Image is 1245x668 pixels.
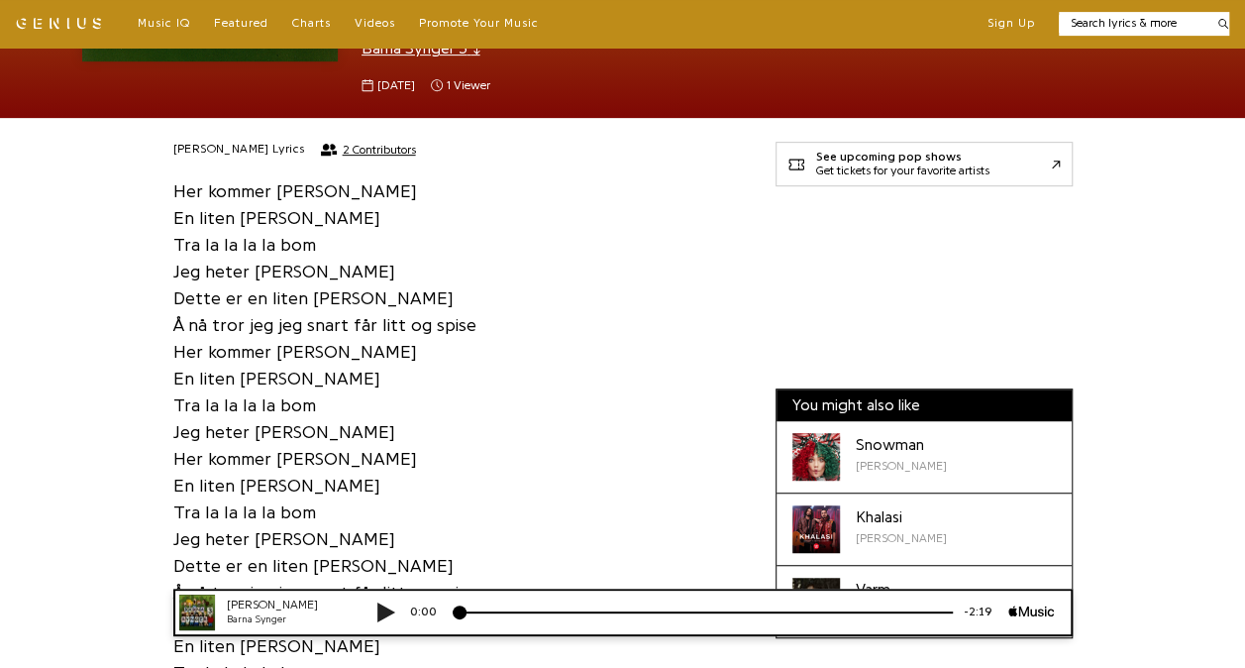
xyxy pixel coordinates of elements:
div: [PERSON_NAME] [856,529,947,547]
span: Music IQ [138,17,190,29]
img: 72x72bb.jpg [22,6,57,42]
div: Khalasi [856,505,947,529]
div: Cover art for Khalasi by Aditya Gadhvi [792,505,840,553]
div: Barna Synger [69,24,188,39]
h2: [PERSON_NAME] Lyrics [173,142,305,158]
a: Videos [355,16,395,32]
a: Cover art for Khalasi by Aditya GadhviKhalasi[PERSON_NAME] [777,494,1072,566]
a: Charts [292,16,331,32]
div: Snowman [856,433,947,457]
a: Music IQ [138,16,190,32]
span: 1 viewer [447,77,490,94]
div: Varm [856,578,947,602]
button: Sign Up [987,16,1035,32]
div: Cover art for Snowman by Sia [792,433,840,481]
div: [PERSON_NAME] [69,8,188,25]
div: See upcoming pop shows [816,151,989,165]
button: 2 Contributors [321,143,416,157]
a: Promote Your Music [419,16,539,32]
div: [PERSON_NAME] [856,457,947,475]
div: Get tickets for your favorite artists [816,165,989,178]
input: Search lyrics & more [1059,15,1206,32]
a: Cover art for Snowman by SiaSnowman[PERSON_NAME] [777,421,1072,494]
a: Featured [214,16,268,32]
span: Featured [214,17,268,29]
span: Promote Your Music [419,17,539,29]
span: 2 Contributors [343,143,416,157]
span: [DATE] [377,77,415,94]
div: -2:19 [795,15,851,32]
a: Cover art for Varm by Kristian KristensenVarm[PERSON_NAME] [777,566,1072,637]
div: Cover art for Varm by Kristian Kristensen [792,578,840,625]
a: See upcoming pop showsGet tickets for your favorite artists [776,142,1073,186]
span: Charts [292,17,331,29]
span: Videos [355,17,395,29]
span: 1 viewer [431,77,490,94]
div: You might also like [777,390,1072,421]
a: Barna Synger 3 [362,41,480,56]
